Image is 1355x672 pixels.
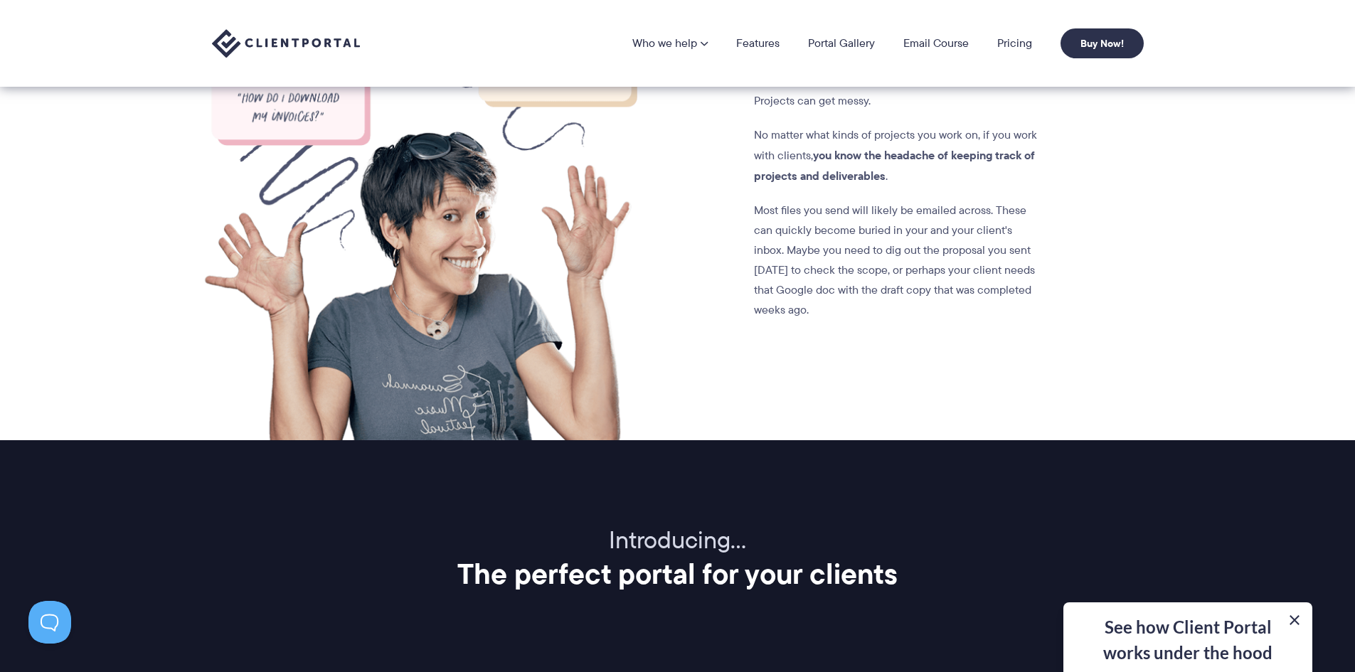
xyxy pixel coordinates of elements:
[212,526,1144,556] p: Introducing…
[997,38,1032,49] a: Pricing
[632,38,708,49] a: Who we help
[1061,28,1144,58] a: Buy Now!
[808,38,875,49] a: Portal Gallery
[754,91,1043,111] p: Projects can get messy.
[212,556,1144,592] h2: The perfect portal for your clients
[754,125,1043,186] p: No matter what kinds of projects you work on, if you work with clients, .
[28,601,71,644] iframe: Toggle Customer Support
[903,38,969,49] a: Email Course
[754,146,1035,184] strong: you know the headache of keeping track of projects and deliverables
[736,38,780,49] a: Features
[754,201,1043,320] p: Most files you send will likely be emailed across. These can quickly become buried in your and yo...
